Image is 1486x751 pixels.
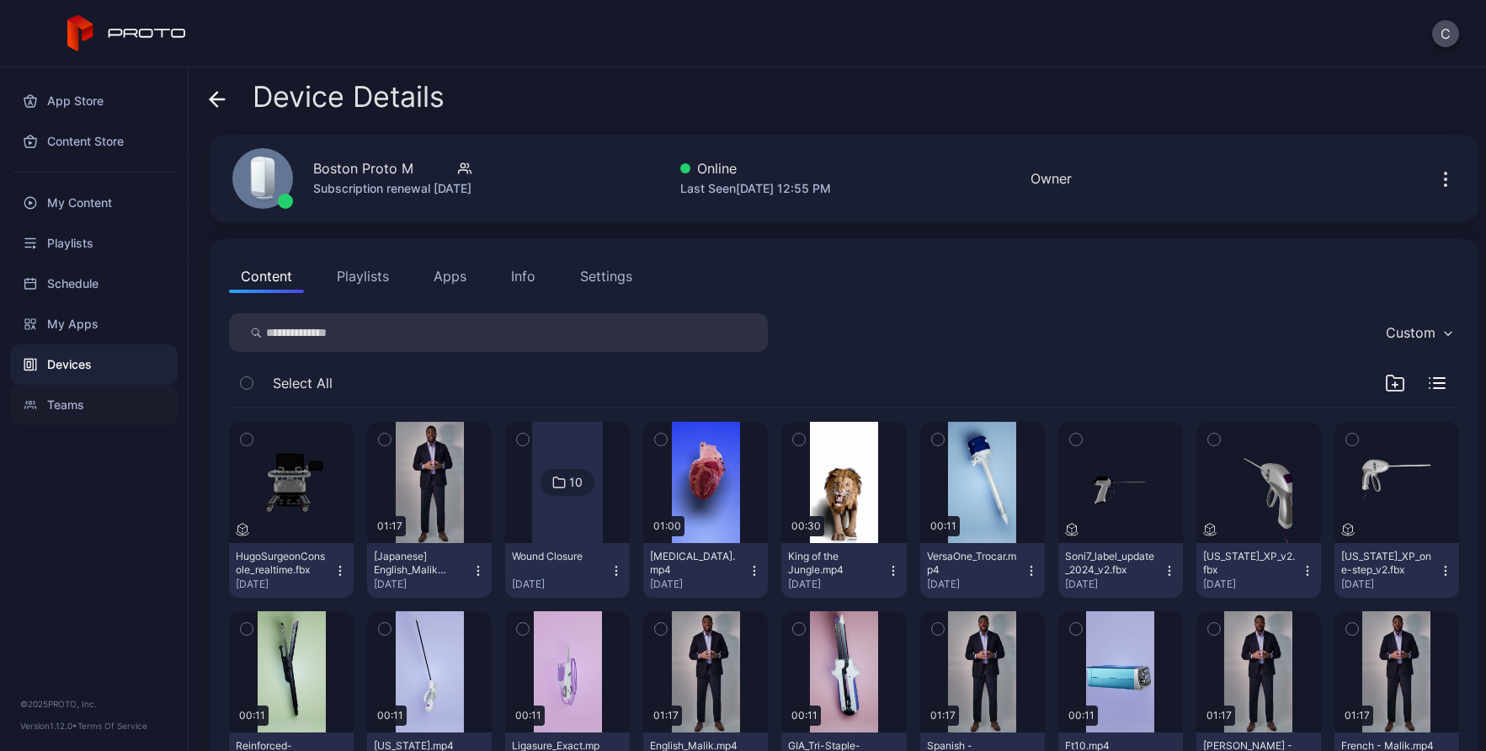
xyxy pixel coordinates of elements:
div: HugoSurgeonConsole_realtime.fbx [236,550,328,577]
a: Schedule [10,264,178,304]
div: Human Heart.mp4 [650,550,743,577]
a: Teams [10,385,178,425]
div: Subscription renewal [DATE] [313,178,471,199]
div: [DATE] [788,578,886,591]
div: Boston Proto M [313,158,413,178]
div: [DATE] [374,578,471,591]
button: Settings [568,259,644,293]
button: Custom [1377,313,1459,352]
a: My Content [10,183,178,223]
button: HugoSurgeonConsole_realtime.fbx[DATE] [229,543,354,598]
div: [Japanese] English_Malik (1).mp4 [374,550,466,577]
div: Maryland_XP_v2.fbx [1203,550,1296,577]
div: Wound Closure [512,550,605,563]
div: [DATE] [236,578,333,591]
button: [US_STATE]_XP_v2.fbx[DATE] [1196,543,1321,598]
div: Last Seen [DATE] 12:55 PM [680,178,831,199]
span: Device Details [253,81,445,113]
button: C [1432,20,1459,47]
div: Settings [580,266,632,286]
button: Playlists [325,259,401,293]
div: © 2025 PROTO, Inc. [20,697,168,711]
div: [DATE] [1341,578,1439,591]
div: Soni7_label_update_2024_v2.fbx [1065,550,1158,577]
div: [DATE] [927,578,1025,591]
a: Playlists [10,223,178,264]
div: Info [511,266,535,286]
button: [US_STATE]_XP_one-step_v2.fbx[DATE] [1334,543,1459,598]
button: VersaOne_Trocar.mp4[DATE] [920,543,1045,598]
div: [DATE] [512,578,610,591]
a: Devices [10,344,178,385]
div: [DATE] [1203,578,1301,591]
div: [DATE] [650,578,748,591]
div: Owner [1031,168,1072,189]
div: 10 [569,475,583,490]
div: Online [680,158,831,178]
a: Terms Of Service [77,721,147,731]
a: Content Store [10,121,178,162]
span: Version 1.12.0 • [20,721,77,731]
button: Wound Closure[DATE] [505,543,630,598]
div: Maryland_XP_one-step_v2.fbx [1341,550,1434,577]
button: Info [499,259,547,293]
a: App Store [10,81,178,121]
div: [DATE] [1065,578,1163,591]
div: VersaOne_Trocar.mp4 [927,550,1020,577]
button: King of the Jungle.mp4[DATE] [781,543,906,598]
span: Select All [273,373,333,393]
div: Custom [1386,324,1435,341]
div: King of the Jungle.mp4 [788,550,881,577]
button: [MEDICAL_DATA].mp4[DATE] [643,543,768,598]
button: Soni7_label_update_2024_v2.fbx[DATE] [1058,543,1183,598]
button: [Japanese] English_Malik (1).mp4[DATE] [367,543,492,598]
button: Content [229,259,304,293]
a: My Apps [10,304,178,344]
button: Apps [422,259,478,293]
